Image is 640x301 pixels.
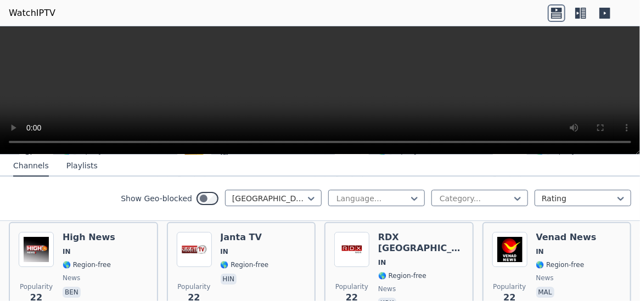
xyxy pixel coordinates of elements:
p: hin [221,274,237,285]
label: Show Geo-blocked [121,193,192,204]
img: High News [19,232,54,267]
h6: Janta TV [221,232,269,243]
span: Popularity [335,282,368,291]
span: IN [536,247,544,256]
a: WatchIPTV [9,7,55,20]
span: IN [63,247,71,256]
span: 🌎 Region-free [63,260,111,269]
span: 🌎 Region-free [378,271,426,280]
span: Popularity [20,282,53,291]
h6: Venad News [536,232,597,243]
span: news [536,274,554,282]
p: ben [63,287,81,298]
span: 🌎 Region-free [221,260,269,269]
span: IN [378,258,386,267]
span: IN [221,247,229,256]
span: 🌎 Region-free [536,260,585,269]
p: mal [536,287,554,298]
span: news [63,274,80,282]
h6: RDX [GEOGRAPHIC_DATA] [378,232,464,254]
button: Channels [13,156,49,177]
span: Popularity [177,282,210,291]
img: Janta TV [177,232,212,267]
h6: High News [63,232,115,243]
img: Venad News [492,232,527,267]
span: Popularity [493,282,526,291]
span: news [378,285,396,293]
button: Playlists [66,156,98,177]
img: RDX Goa [334,232,369,267]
